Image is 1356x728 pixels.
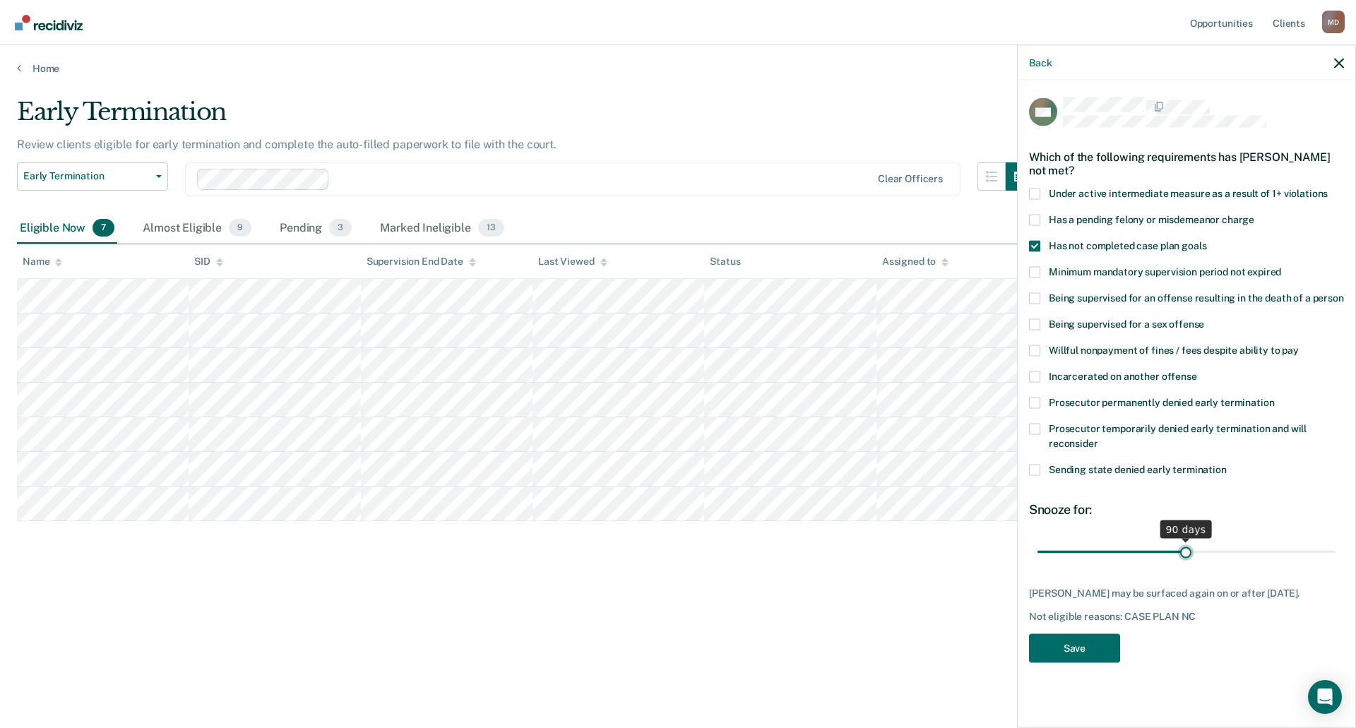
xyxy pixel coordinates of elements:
span: Incarcerated on another offense [1049,370,1197,381]
span: 7 [93,219,114,237]
span: Being supervised for a sex offense [1049,318,1204,329]
span: Has not completed case plan goals [1049,239,1206,251]
div: Which of the following requirements has [PERSON_NAME] not met? [1029,138,1344,188]
div: Snooze for: [1029,501,1344,517]
div: Clear officers [878,173,943,185]
span: Minimum mandatory supervision period not expired [1049,265,1281,277]
span: 13 [478,219,504,237]
button: Save [1029,633,1120,662]
div: Last Viewed [538,256,607,268]
div: Open Intercom Messenger [1308,680,1342,714]
span: Willful nonpayment of fines / fees despite ability to pay [1049,344,1299,355]
p: Review clients eligible for early termination and complete the auto-filled paperwork to file with... [17,138,557,151]
button: Back [1029,56,1052,68]
div: Not eligible reasons: CASE PLAN NC [1029,611,1344,623]
div: [PERSON_NAME] may be surfaced again on or after [DATE]. [1029,587,1344,599]
span: 3 [329,219,352,237]
span: 9 [229,219,251,237]
div: Assigned to [882,256,948,268]
span: Sending state denied early termination [1049,463,1227,475]
div: 90 days [1160,520,1212,538]
div: Almost Eligible [140,213,254,244]
span: Under active intermediate measure as a result of 1+ violations [1049,187,1328,198]
div: Eligible Now [17,213,117,244]
div: Early Termination [17,97,1034,138]
img: Recidiviz [15,15,83,30]
div: Supervision End Date [367,256,476,268]
div: Pending [277,213,355,244]
span: Prosecutor temporarily denied early termination and will reconsider [1049,422,1307,448]
div: M D [1322,11,1345,33]
span: Early Termination [23,170,150,182]
div: Status [710,256,740,268]
div: Marked Ineligible [377,213,506,244]
span: Prosecutor permanently denied early termination [1049,396,1274,407]
a: Home [17,62,1339,75]
div: SID [194,256,223,268]
div: Name [23,256,62,268]
span: Has a pending felony or misdemeanor charge [1049,213,1254,225]
span: Being supervised for an offense resulting in the death of a person [1049,292,1344,303]
button: Profile dropdown button [1322,11,1345,33]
